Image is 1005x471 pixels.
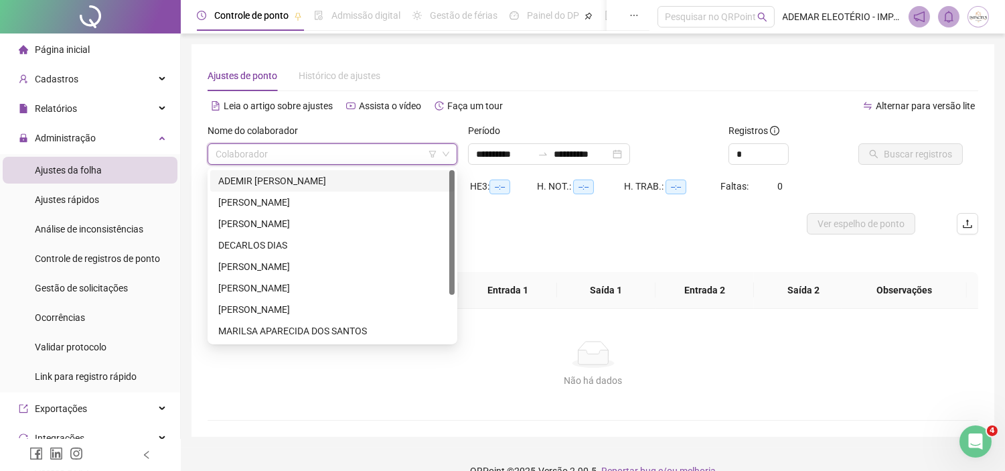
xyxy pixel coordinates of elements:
span: Leia o artigo sobre ajustes [224,100,333,111]
span: clock-circle [197,11,206,20]
span: Relatórios [35,103,77,114]
label: Período [468,123,509,138]
span: dashboard [510,11,519,20]
span: swap-right [538,149,548,159]
span: --:-- [666,180,686,194]
span: Admissão digital [331,10,400,21]
div: [PERSON_NAME] [218,259,447,274]
span: export [19,404,28,413]
div: GUILHERME DE OLIVEIRA [210,277,455,299]
span: Ajustes rápidos [35,194,99,205]
div: DECARLOS DIAS [218,238,447,253]
div: CARLOS CRISTIANO DE LIMA [210,213,455,234]
span: Gestão de solicitações [35,283,128,293]
div: ANDERSON JOSÉ DOS SANTOS [210,192,455,213]
div: [PERSON_NAME] [218,281,447,295]
span: ADEMAR ELEOTÉRIO - IMPACTUS EVENTOS-LTDA [783,9,901,24]
span: to [538,149,548,159]
span: sync [19,433,28,443]
span: linkedin [50,447,63,460]
span: youtube [346,101,356,111]
span: Controle de registros de ponto [35,253,160,264]
span: down [442,150,450,158]
th: Saída 2 [754,272,852,309]
div: ADEMIR MANOEL ELEOTÉRIO [210,170,455,192]
span: Página inicial [35,44,90,55]
span: instagram [70,447,83,460]
span: Faltas: [720,181,751,192]
div: Não há dados [224,373,962,388]
span: 4 [987,425,998,436]
span: Administração [35,133,96,143]
div: [PERSON_NAME] [218,302,447,317]
span: Controle de ponto [214,10,289,21]
span: swap [863,101,872,111]
button: Ver espelho de ponto [807,213,915,234]
span: Ajustes de ponto [208,70,277,81]
span: Gestão de férias [430,10,497,21]
span: sun [412,11,422,20]
div: JONATAN DA ROCHA AUGUSTINHO [210,299,455,320]
span: Assista o vídeo [359,100,421,111]
th: Entrada 1 [459,272,557,309]
span: Validar protocolo [35,342,106,352]
span: Exportações [35,403,87,414]
span: notification [913,11,925,23]
span: Alternar para versão lite [876,100,975,111]
span: user-add [19,74,28,84]
span: Observações [852,283,956,297]
span: file-text [211,101,220,111]
th: Saída 1 [557,272,655,309]
span: pushpin [294,12,302,20]
div: [PERSON_NAME] [218,216,447,231]
span: file [19,104,28,113]
span: filter [429,150,437,158]
span: 0 [777,181,783,192]
iframe: Intercom live chat [959,425,992,458]
div: H. NOT.: [537,179,624,194]
span: pushpin [585,12,593,20]
span: Cadastros [35,74,78,84]
div: HE 3: [470,179,537,194]
div: ADEMIR [PERSON_NAME] [218,174,447,188]
span: Registros [728,123,779,138]
span: Link para registro rápido [35,371,137,382]
span: Ocorrências [35,312,85,323]
span: file-done [314,11,323,20]
span: home [19,45,28,54]
th: Observações [842,272,967,309]
div: [PERSON_NAME] [218,195,447,210]
span: Ajustes da folha [35,165,102,176]
div: MARILSA APARECIDA DOS SANTOS [210,320,455,342]
span: left [142,450,151,460]
span: Faça um tour [447,100,503,111]
span: Painel do DP [527,10,579,21]
img: 23906 [968,7,988,27]
span: search [757,12,767,22]
button: Buscar registros [858,143,963,165]
span: history [435,101,444,111]
span: --:-- [489,180,510,194]
span: info-circle [770,126,779,135]
label: Nome do colaborador [208,123,307,138]
span: lock [19,133,28,143]
div: MARILSA APARECIDA DOS SANTOS [218,324,447,338]
span: Histórico de ajustes [299,70,380,81]
div: EVANDRO ROSSI [210,256,455,277]
span: book [605,11,614,20]
div: DECARLOS DIAS [210,234,455,256]
span: ellipsis [629,11,639,20]
span: upload [962,218,973,229]
span: Integrações [35,433,84,444]
span: Análise de inconsistências [35,224,143,234]
span: --:-- [573,180,594,194]
div: H. TRAB.: [624,179,720,194]
th: Entrada 2 [655,272,754,309]
span: facebook [29,447,43,460]
span: bell [943,11,955,23]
